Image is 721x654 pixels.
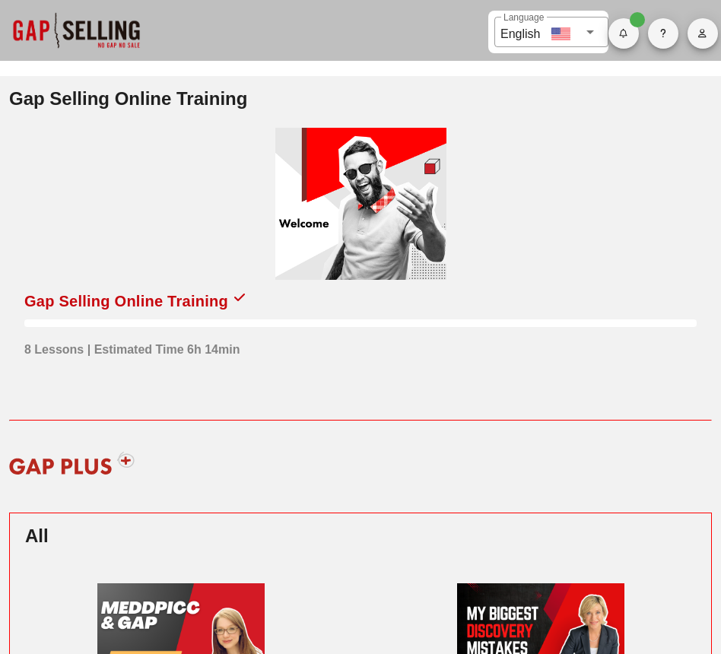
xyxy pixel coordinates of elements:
div: LanguageEnglish [494,17,608,47]
div: Gap Selling Online Training [24,289,228,313]
h2: Gap Selling Online Training [9,85,712,113]
div: 8 Lessons | Estimated Time 6h 14min [24,333,240,359]
label: Language [503,12,544,24]
h2: All [25,522,696,550]
span: Badge [630,12,645,27]
div: English [500,21,540,43]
